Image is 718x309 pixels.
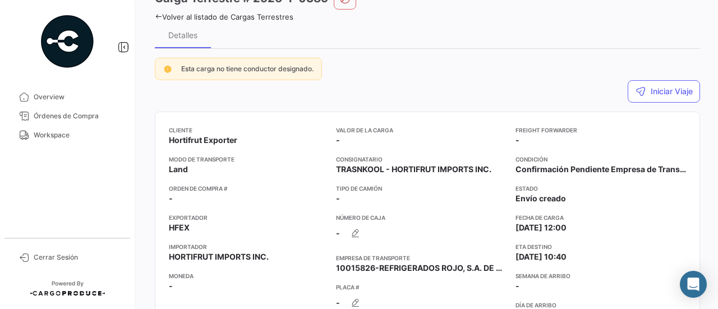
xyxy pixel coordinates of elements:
[336,228,340,239] span: -
[169,135,237,146] span: Hortifrut Exporter
[181,64,314,73] span: Esta carga no tiene conductor designado.
[169,251,269,262] span: HORTIFRUT IMPORTS INC.
[169,222,190,233] span: HFEX
[9,87,126,107] a: Overview
[169,126,327,135] app-card-info-title: Cliente
[516,193,566,204] span: Envío creado
[336,155,507,164] app-card-info-title: Consignatario
[168,30,197,40] div: Detalles
[169,213,327,222] app-card-info-title: Exportador
[336,283,507,292] app-card-info-title: Placa #
[169,242,327,251] app-card-info-title: Importador
[516,184,686,193] app-card-info-title: Estado
[516,222,567,233] span: [DATE] 12:00
[9,107,126,126] a: Órdenes de Compra
[336,164,491,175] span: TRASNKOOL - HORTIFRUT IMPORTS INC.
[155,12,293,21] a: Volver al listado de Cargas Terrestres
[680,271,707,298] div: Abrir Intercom Messenger
[516,242,686,251] app-card-info-title: ETA Destino
[169,164,188,175] span: Land
[516,126,686,135] app-card-info-title: Freight Forwarder
[336,193,340,204] span: -
[516,251,567,262] span: [DATE] 10:40
[169,184,327,193] app-card-info-title: Orden de Compra #
[169,155,327,164] app-card-info-title: Modo de Transporte
[9,126,126,145] a: Workspace
[516,135,519,146] span: -
[169,271,327,280] app-card-info-title: Moneda
[39,13,95,70] img: powered-by.png
[336,262,507,274] span: 10015826-REFRIGERADOS ROJO, S.A. DE C.V.
[516,213,686,222] app-card-info-title: Fecha de carga
[336,126,507,135] app-card-info-title: Valor de la Carga
[516,271,686,280] app-card-info-title: Semana de Arribo
[336,135,340,146] span: -
[336,213,507,222] app-card-info-title: Número de Caja
[628,80,700,103] button: Iniciar Viaje
[336,253,507,262] app-card-info-title: Empresa de Transporte
[34,252,121,262] span: Cerrar Sesión
[516,155,686,164] app-card-info-title: Condición
[516,164,686,175] span: Confirmación Pendiente Empresa de Transporte
[34,92,121,102] span: Overview
[34,130,121,140] span: Workspace
[169,280,173,292] span: -
[336,184,507,193] app-card-info-title: Tipo de Camión
[516,280,519,292] span: -
[169,193,173,204] span: -
[336,297,340,308] span: -
[34,111,121,121] span: Órdenes de Compra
